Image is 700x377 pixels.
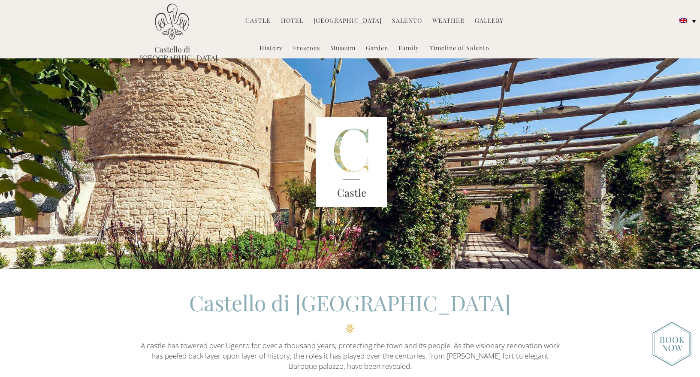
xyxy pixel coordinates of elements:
a: Frescoes [293,44,320,54]
a: Castello di [GEOGRAPHIC_DATA] [140,45,204,62]
a: Castle [245,16,271,26]
a: Museum [330,44,356,54]
img: castle-letter.png [316,117,387,207]
h3: Castle [316,185,387,201]
a: Salento [392,16,422,26]
img: Castello di Ugento [155,3,189,40]
img: new-booknow.png [652,322,691,366]
p: A castle has towered over Ugento for over a thousand years, protecting the town and its people. A... [140,341,560,372]
a: Hotel [281,16,303,26]
img: English [679,18,687,23]
h2: Castello di [GEOGRAPHIC_DATA] [140,288,560,333]
a: Weather [432,16,465,26]
a: [GEOGRAPHIC_DATA] [314,16,382,26]
a: History [259,44,283,54]
a: Timeline of Salento [429,44,489,54]
a: Gallery [475,16,504,26]
a: Family [398,44,419,54]
a: Garden [366,44,388,54]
